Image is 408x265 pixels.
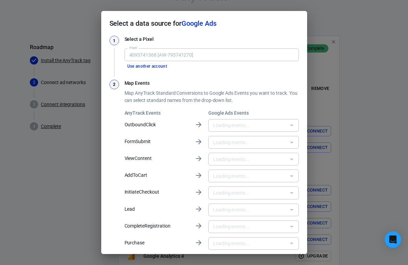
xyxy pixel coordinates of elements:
input: Loading events... [210,172,285,180]
p: ViewContent [125,155,189,162]
input: Loading events... [210,121,285,130]
button: Use another account [125,63,170,70]
label: Pixel [129,45,137,50]
h3: Select a Pixel [125,36,299,43]
div: 1 [109,36,119,45]
p: AddToCart [125,172,189,179]
input: Loading events... [210,239,285,248]
input: Loading events... [210,155,285,163]
div: 2 [109,80,119,89]
input: Type to search [127,50,296,59]
p: Map AnyTrack Standard Conversions to Google Ads Events you want to track. You can select standard... [125,90,299,104]
div: Open Intercom Messenger [385,231,401,248]
p: CompleteRegistration [125,222,189,230]
span: Google Ads [182,19,216,27]
p: Purchase [125,239,189,246]
h6: Google Ads Events [208,110,299,116]
input: Loading events... [210,188,285,197]
input: Loading events... [210,138,285,147]
h6: AnyTrack Events [125,110,189,116]
input: Loading events... [210,222,285,231]
h2: Select a data source for [101,11,307,36]
p: FormSubmit [125,138,189,145]
p: Lead [125,206,189,213]
p: OutboundClick [125,121,189,128]
input: Loading events... [210,206,285,214]
p: InitiateCheckout [125,188,189,196]
h3: Map Events [125,80,299,87]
